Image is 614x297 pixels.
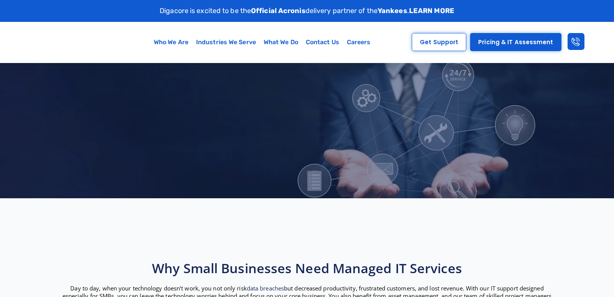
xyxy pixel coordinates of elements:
a: Careers [343,33,375,51]
span: Pricing & IT Assessment [478,39,553,45]
h2: Why Small Businesses Need Managed IT Services [61,260,553,277]
strong: Yankees [378,7,407,15]
a: What We Do [260,33,302,51]
a: Industries We Serve [192,33,260,51]
strong: Official Acronis [251,7,305,15]
span: data breaches [247,284,284,292]
a: Who We Are [150,33,192,51]
a: LEARN MORE [409,7,454,15]
nav: Menu [122,33,402,51]
a: Contact Us [302,33,343,51]
a: Pricing & IT Assessment [470,33,561,51]
a: Get Support [412,33,466,51]
img: Digacore logo 1 [13,26,91,59]
span: Get Support [420,39,458,45]
p: Digacore is excited to be the delivery partner of the . [160,6,454,16]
